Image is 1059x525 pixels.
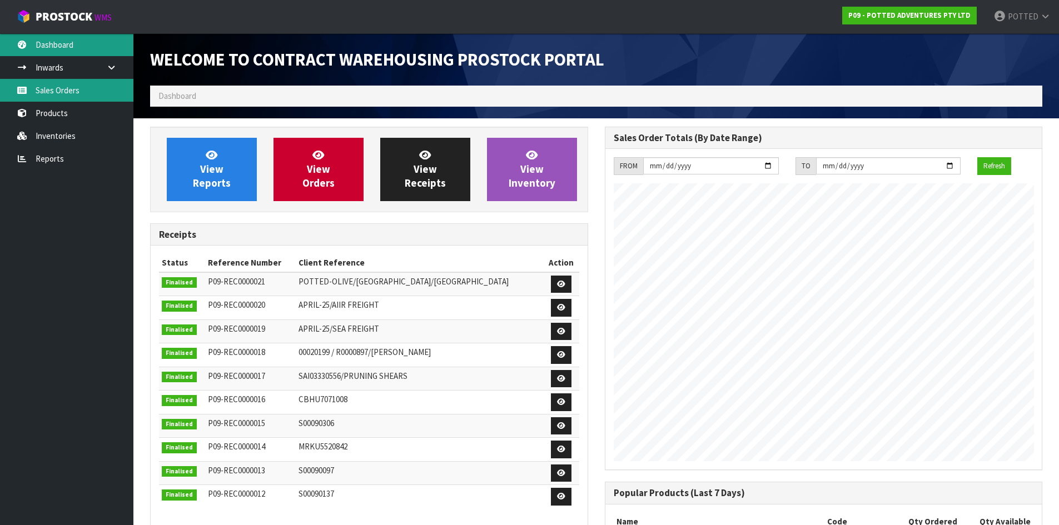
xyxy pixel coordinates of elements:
[150,48,604,71] span: Welcome to Contract Warehousing ProStock Portal
[299,441,347,452] span: MRKU5520842
[299,371,407,381] span: SAI03330556/PRUNING SHEARS
[162,277,197,288] span: Finalised
[208,347,265,357] span: P09-REC0000018
[159,229,579,240] h3: Receipts
[208,276,265,287] span: P09-REC0000021
[614,488,1034,498] h3: Popular Products (Last 7 Days)
[487,138,577,201] a: ViewInventory
[299,488,334,499] span: S00090137
[299,323,379,334] span: APRIL-25/SEA FREIGHT
[36,9,92,24] span: ProStock
[162,348,197,359] span: Finalised
[162,489,197,501] span: Finalised
[208,465,265,476] span: P09-REC0000013
[848,11,971,20] strong: P09 - POTTED ADVENTURES PTY LTD
[299,394,347,404] span: CBHU7071008
[977,157,1011,175] button: Refresh
[167,138,257,201] a: ViewReports
[95,12,112,23] small: WMS
[544,254,579,272] th: Action
[208,488,265,499] span: P09-REC0000012
[274,138,364,201] a: ViewOrders
[299,465,334,476] span: S00090097
[299,299,379,310] span: APRIL-25/AIIR FREIGHT
[205,254,296,272] th: Reference Number
[162,442,197,453] span: Finalised
[405,148,446,190] span: View Receipts
[162,324,197,336] span: Finalised
[796,157,816,175] div: TO
[162,419,197,430] span: Finalised
[162,372,197,383] span: Finalised
[614,157,643,175] div: FROM
[1008,11,1038,22] span: POTTED
[302,148,335,190] span: View Orders
[159,254,205,272] th: Status
[296,254,544,272] th: Client Reference
[614,133,1034,143] h3: Sales Order Totals (By Date Range)
[208,299,265,310] span: P09-REC0000020
[380,138,470,201] a: ViewReceipts
[208,441,265,452] span: P09-REC0000014
[158,91,196,101] span: Dashboard
[208,394,265,404] span: P09-REC0000016
[17,9,31,23] img: cube-alt.png
[162,395,197,406] span: Finalised
[193,148,231,190] span: View Reports
[162,466,197,477] span: Finalised
[299,276,509,287] span: POTTED-OLIVE/[GEOGRAPHIC_DATA]/[GEOGRAPHIC_DATA]
[208,323,265,334] span: P09-REC0000019
[509,148,555,190] span: View Inventory
[208,371,265,381] span: P09-REC0000017
[162,301,197,312] span: Finalised
[208,418,265,428] span: P09-REC0000015
[299,418,334,428] span: S00090306
[299,347,431,357] span: 00020199 / R0000897/[PERSON_NAME]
